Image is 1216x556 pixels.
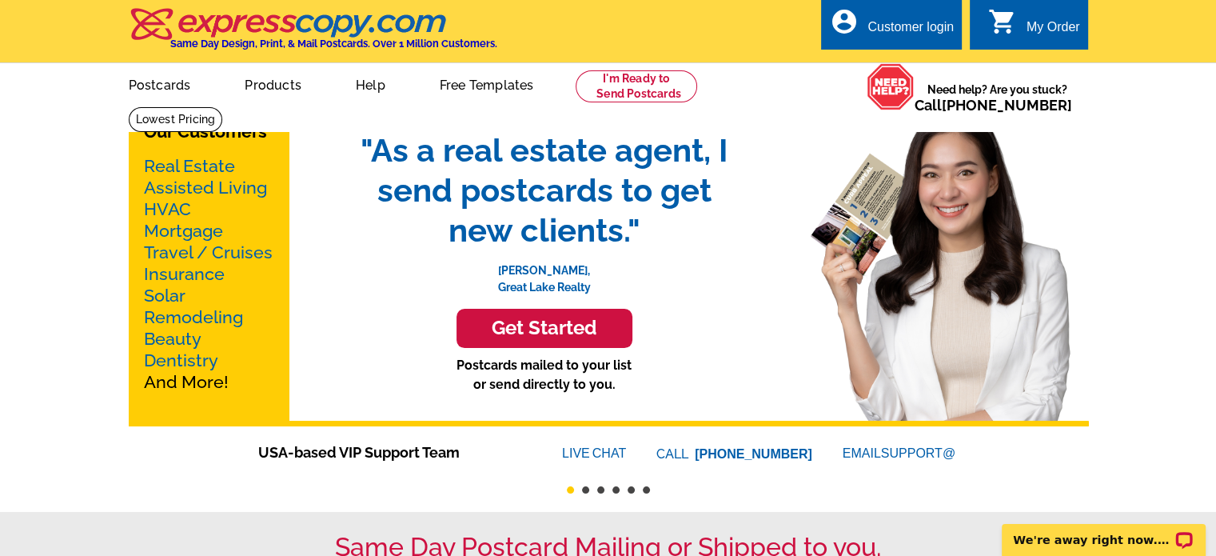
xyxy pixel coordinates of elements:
[843,446,958,460] a: EMAILSUPPORT@
[988,18,1080,38] a: shopping_cart My Order
[258,442,514,463] span: USA-based VIP Support Team
[643,486,650,494] button: 6 of 6
[144,155,273,393] p: And More!
[345,130,744,250] span: "As a real estate agent, I send postcards to get new clients."
[345,309,744,348] a: Get Started
[103,65,217,102] a: Postcards
[144,221,223,241] a: Mortgage
[915,97,1072,114] span: Call
[345,356,744,394] p: Postcards mailed to your list or send directly to you.
[144,329,201,349] a: Beauty
[144,156,235,176] a: Real Estate
[867,63,915,110] img: help
[867,20,954,42] div: Customer login
[988,7,1017,36] i: shopping_cart
[567,486,574,494] button: 1 of 6
[345,250,744,296] p: [PERSON_NAME], Great Lake Realty
[144,264,225,284] a: Insurance
[915,82,1080,114] span: Need help? Are you stuck?
[612,486,620,494] button: 4 of 6
[942,97,1072,114] a: [PHONE_NUMBER]
[144,350,218,370] a: Dentistry
[476,317,612,340] h3: Get Started
[562,446,626,460] a: LIVECHAT
[695,447,812,461] a: [PHONE_NUMBER]
[144,286,185,306] a: Solar
[144,178,267,198] a: Assisted Living
[656,445,691,464] font: CALL
[829,7,858,36] i: account_circle
[144,307,243,327] a: Remodeling
[219,65,327,102] a: Products
[881,444,958,463] font: SUPPORT@
[1027,20,1080,42] div: My Order
[129,19,497,50] a: Same Day Design, Print, & Mail Postcards. Over 1 Million Customers.
[829,18,954,38] a: account_circle Customer login
[628,486,635,494] button: 5 of 6
[582,486,589,494] button: 2 of 6
[330,65,411,102] a: Help
[144,242,273,262] a: Travel / Cruises
[414,65,560,102] a: Free Templates
[562,444,592,463] font: LIVE
[991,506,1216,556] iframe: LiveChat chat widget
[597,486,604,494] button: 3 of 6
[170,38,497,50] h4: Same Day Design, Print, & Mail Postcards. Over 1 Million Customers.
[144,199,191,219] a: HVAC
